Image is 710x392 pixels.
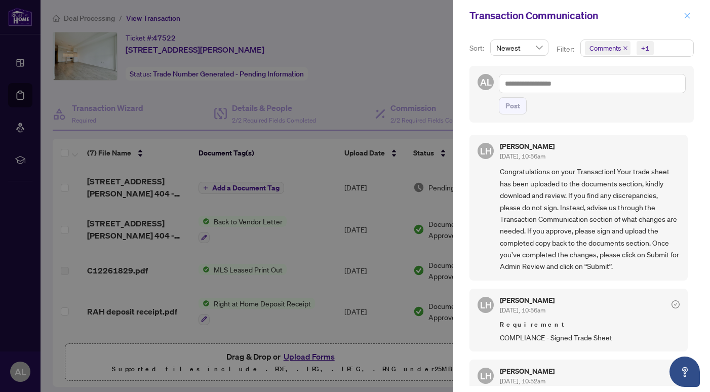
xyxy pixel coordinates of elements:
span: Comments [589,43,621,53]
span: Comments [585,41,630,55]
h5: [PERSON_NAME] [500,368,555,375]
button: Post [499,97,527,114]
h5: [PERSON_NAME] [500,297,555,304]
div: Transaction Communication [469,8,681,23]
span: LH [480,298,492,312]
span: COMPLIANCE - Signed Trade Sheet [500,332,680,343]
span: check-circle [672,300,680,308]
span: close [684,12,691,19]
span: [DATE], 10:56am [500,152,545,160]
span: [DATE], 10:52am [500,377,545,385]
span: AL [480,75,492,89]
div: +1 [641,43,649,53]
span: [DATE], 10:56am [500,306,545,314]
p: Sort: [469,43,486,54]
p: Filter: [557,44,576,55]
span: Newest [496,40,542,55]
span: Requirement [500,320,680,330]
span: LH [480,369,492,383]
h5: [PERSON_NAME] [500,143,555,150]
button: Open asap [669,357,700,387]
span: Congratulations on your Transaction! Your trade sheet has been uploaded to the documents section,... [500,166,680,272]
span: close [623,46,628,51]
span: LH [480,144,492,158]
